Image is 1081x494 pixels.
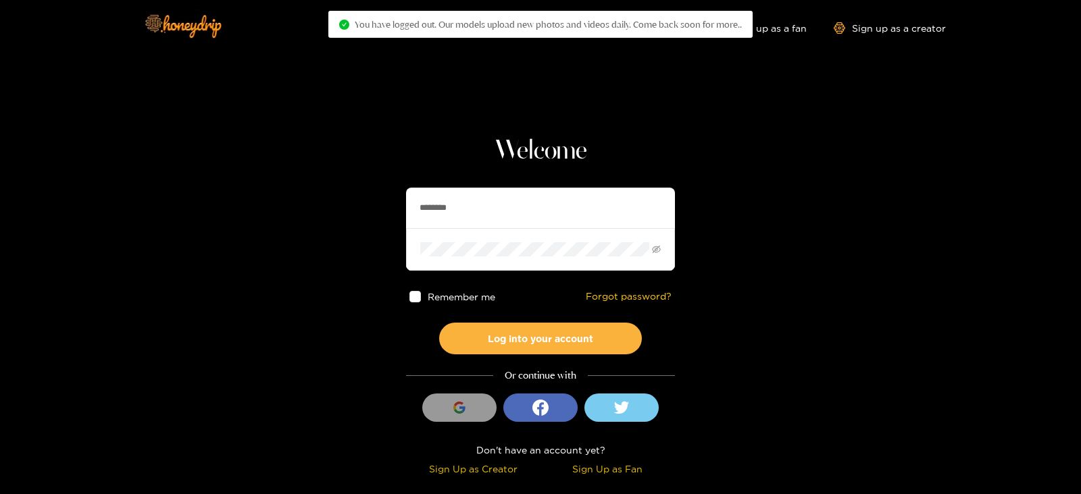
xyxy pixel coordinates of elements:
span: Remember me [428,292,495,302]
div: Sign Up as Fan [544,461,672,476]
div: Don't have an account yet? [406,442,675,458]
h1: Welcome [406,135,675,167]
span: You have logged out. Our models upload new photos and videos daily. Come back soon for more.. [355,19,742,30]
span: eye-invisible [652,245,661,254]
a: Forgot password? [586,291,672,302]
div: Sign Up as Creator [409,461,537,476]
a: Sign up as a creator [834,22,946,34]
button: Log into your account [439,323,642,354]
span: check-circle [339,20,349,30]
div: Or continue with [406,368,675,383]
a: Sign up as a fan [714,22,807,34]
